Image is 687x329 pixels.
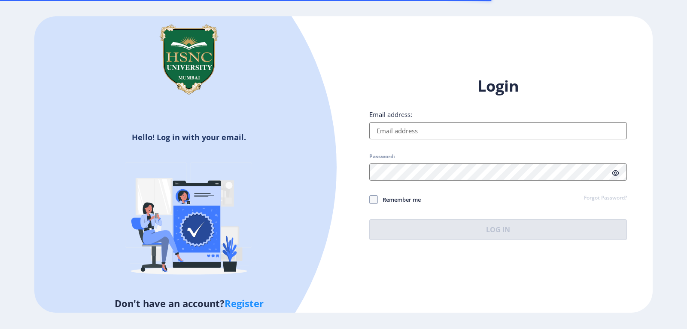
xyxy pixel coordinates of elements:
h1: Login [369,76,627,96]
input: Email address [369,122,627,139]
span: Remember me [378,194,421,205]
label: Password: [369,153,395,160]
img: Verified-rafiki.svg [114,146,264,296]
label: Email address: [369,110,412,119]
a: Forgot Password? [584,194,627,202]
a: Register [225,297,264,310]
h5: Don't have an account? [41,296,337,310]
button: Log In [369,219,627,240]
img: hsnc.png [146,16,232,102]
